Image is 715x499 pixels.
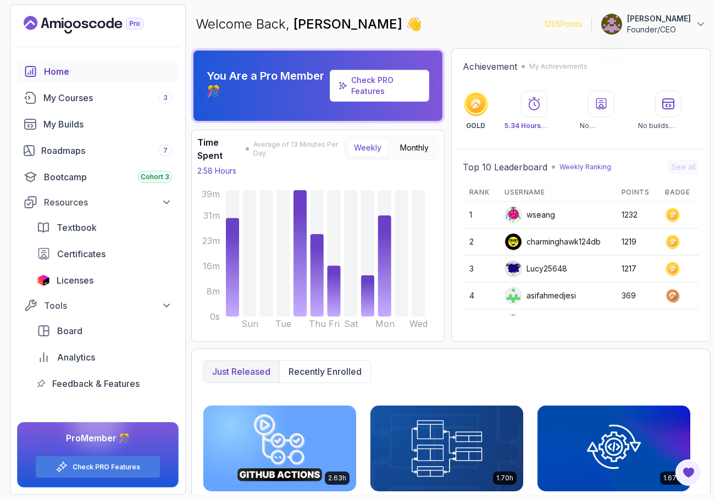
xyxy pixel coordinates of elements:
img: jetbrains icon [37,275,50,286]
span: Cohort 3 [141,173,169,181]
p: Welcome Back, [196,15,422,33]
td: 5 [463,309,498,336]
h2: Achievement [463,60,517,73]
iframe: chat widget [647,430,715,483]
a: builds [17,113,179,135]
a: licenses [30,269,179,291]
img: user profile image [601,14,622,35]
span: Board [57,324,82,337]
h2: Top 10 Leaderboard [463,160,547,174]
td: 3 [463,256,498,282]
div: wseang [505,206,555,224]
a: home [17,60,179,82]
img: default monster avatar [505,207,522,223]
a: Check PRO Features [351,75,393,96]
a: Check PRO Features [330,70,429,102]
tspan: 16m [203,261,220,271]
td: 362 [615,309,659,336]
tspan: 23m [202,236,220,246]
div: My Builds [43,118,172,131]
button: Resources [17,192,179,212]
p: No builds completed [638,121,699,130]
h3: Time Spent [197,136,242,162]
tspan: Thu [309,319,326,329]
p: Recently enrolled [289,365,362,378]
td: 1217 [615,256,659,282]
span: 3 [163,93,168,102]
span: 7 [163,146,168,155]
div: Home [44,65,172,78]
th: Username [498,184,614,202]
a: Landing page [24,16,169,34]
p: Watched [505,121,564,130]
div: Sabrina0704 [505,314,574,331]
div: Lucy25648 [505,260,567,278]
p: 1.70h [496,474,513,483]
a: analytics [30,346,179,368]
p: No certificates [580,121,623,130]
div: My Courses [43,91,172,104]
tspan: Fri [329,319,340,329]
td: 369 [615,282,659,309]
tspan: Mon [375,319,395,329]
img: default monster avatar [505,260,522,277]
img: user profile image [505,287,522,304]
p: Founder/CEO [627,24,691,35]
div: asifahmedjesi [505,287,576,304]
div: Roadmaps [41,144,172,157]
td: 2 [463,229,498,256]
button: Check PRO Features [35,456,160,478]
button: Tools [17,296,179,315]
tspan: 39m [202,189,220,199]
a: roadmaps [17,140,179,162]
tspan: Wed [409,319,428,329]
tspan: 31m [203,210,220,221]
span: Analytics [57,351,95,364]
span: Certificates [57,247,106,260]
a: courses [17,87,179,109]
th: Badge [658,184,699,202]
td: 1232 [615,202,659,229]
tspan: Sat [344,319,358,329]
a: feedback [30,373,179,395]
p: 2.58 Hours [197,165,236,176]
button: user profile image[PERSON_NAME]Founder/CEO [601,13,706,35]
p: [PERSON_NAME] [627,13,691,24]
img: Java Integration Testing card [537,406,690,491]
td: 1 [463,202,498,229]
button: See all [668,159,699,175]
span: Average of 13 Minutes Per Day [253,140,344,158]
span: [PERSON_NAME] [293,16,406,32]
a: bootcamp [17,166,179,188]
img: CI/CD with GitHub Actions card [203,406,356,491]
span: Textbook [57,221,97,234]
td: 1219 [615,229,659,256]
tspan: Tue [275,319,291,329]
span: Licenses [57,274,93,287]
button: Recently enrolled [279,361,370,382]
div: Tools [44,299,172,312]
img: default monster avatar [505,314,522,331]
p: You Are a Pro Member 🎊 [207,68,325,99]
button: Weekly [347,138,389,157]
button: Just released [203,361,279,382]
p: My Achievements [529,62,587,71]
span: 5.34 Hours [505,121,547,130]
td: 4 [463,282,498,309]
tspan: 8m [207,286,220,297]
th: Rank [463,184,498,202]
button: Monthly [393,138,436,157]
span: Feedback & Features [52,377,140,390]
tspan: 0s [210,312,220,322]
p: GOLD [466,121,485,130]
span: 👋 [405,14,423,34]
a: board [30,320,179,342]
p: Weekly Ranking [559,163,611,171]
img: user profile image [505,234,522,250]
a: textbook [30,217,179,239]
div: charminghawk124db [505,233,601,251]
th: Points [615,184,659,202]
a: certificates [30,243,179,265]
a: Check PRO Features [73,463,140,472]
p: 2.63h [328,474,346,483]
